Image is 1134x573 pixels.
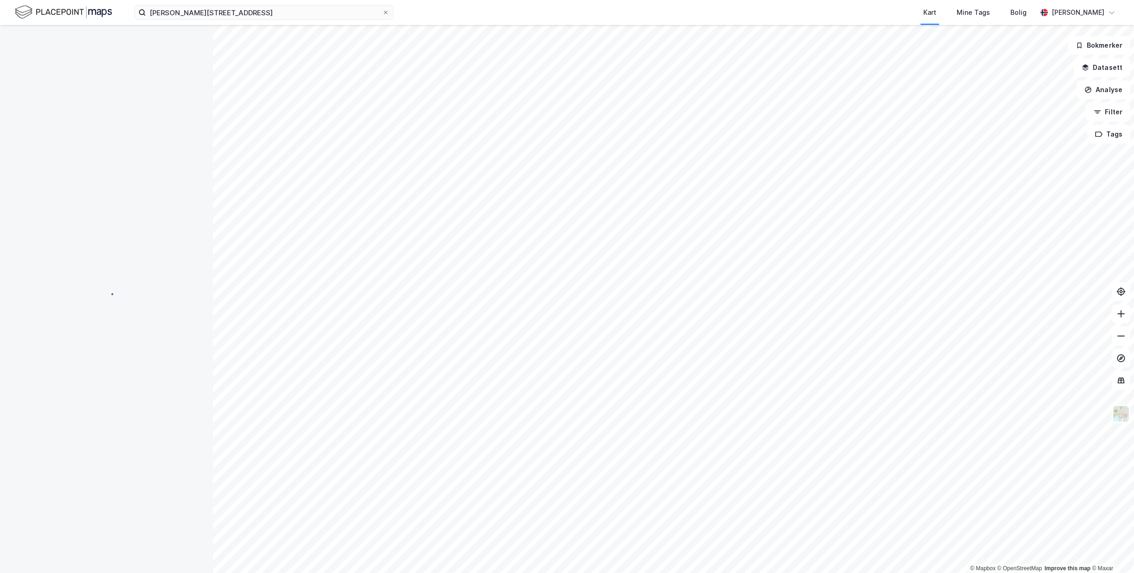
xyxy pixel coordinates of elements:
div: Mine Tags [957,7,990,18]
img: spinner.a6d8c91a73a9ac5275cf975e30b51cfb.svg [99,286,114,301]
div: Kontrollprogram for chat [1088,529,1134,573]
iframe: Chat Widget [1088,529,1134,573]
input: Søk på adresse, matrikkel, gårdeiere, leietakere eller personer [146,6,382,19]
img: logo.f888ab2527a4732fd821a326f86c7f29.svg [15,4,112,20]
img: Z [1112,405,1130,423]
div: [PERSON_NAME] [1052,7,1104,18]
div: Kart [923,7,936,18]
a: Improve this map [1045,565,1090,572]
button: Filter [1086,103,1130,121]
div: Bolig [1010,7,1027,18]
button: Datasett [1074,58,1130,77]
a: Mapbox [970,565,996,572]
button: Analyse [1077,81,1130,99]
button: Tags [1087,125,1130,143]
button: Bokmerker [1068,36,1130,55]
a: OpenStreetMap [997,565,1042,572]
